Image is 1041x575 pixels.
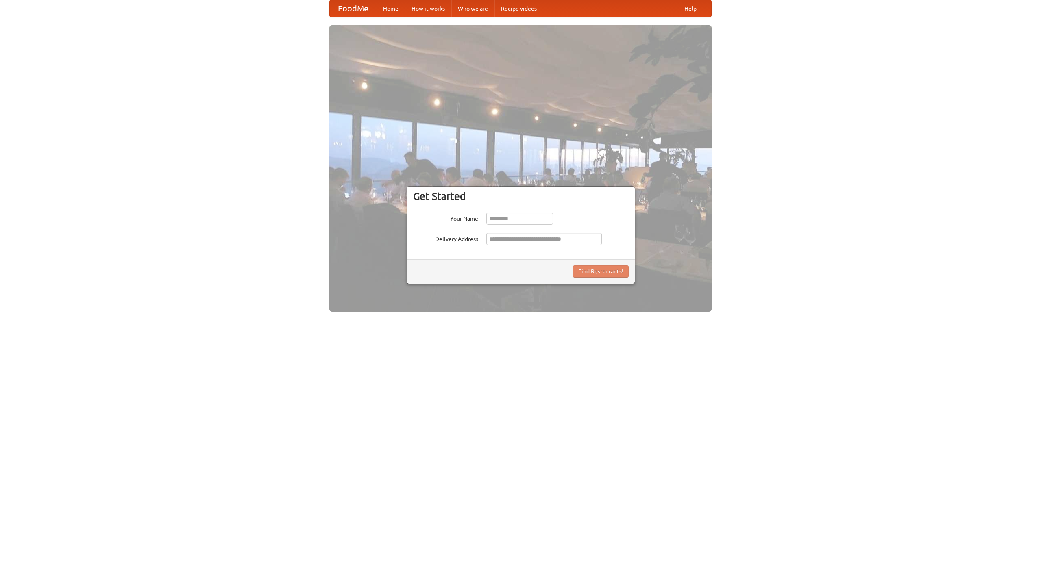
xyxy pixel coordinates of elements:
a: Home [377,0,405,17]
label: Your Name [413,213,478,223]
label: Delivery Address [413,233,478,243]
button: Find Restaurants! [573,265,629,278]
a: FoodMe [330,0,377,17]
a: Help [678,0,703,17]
a: How it works [405,0,451,17]
a: Who we are [451,0,494,17]
a: Recipe videos [494,0,543,17]
h3: Get Started [413,190,629,202]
